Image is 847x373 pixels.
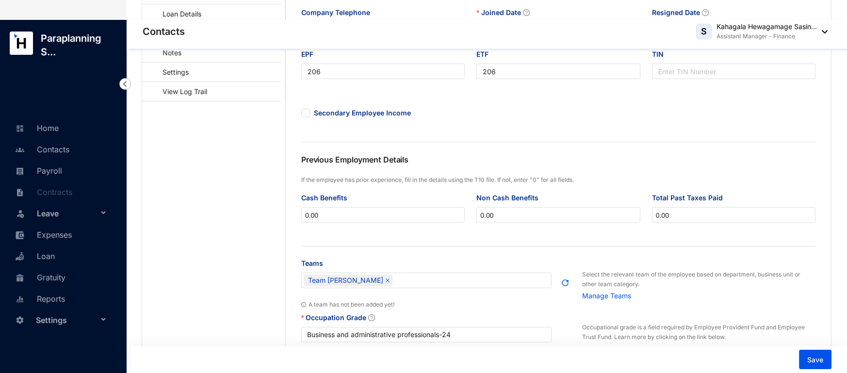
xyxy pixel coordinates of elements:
[150,43,185,63] a: Notes
[717,32,817,41] p: Assistant Manager - Finance
[301,175,815,185] p: If the employee has prior experience, fill in the details using the T10 file. If not, enter "0" f...
[16,295,24,304] img: report-unselected.e6a6b4230fc7da01f883.svg
[306,300,394,309] p: A team has not been added yet!
[301,64,465,79] input: EPF
[16,167,24,176] img: payroll-unselected.b590312f920e76f0c668.svg
[150,4,205,24] a: Loan Details
[702,9,709,16] span: question-circle
[301,193,354,203] label: Cash Benefits
[16,209,25,218] img: leave-unselected.2934df6273408c3f84d9.svg
[477,208,639,223] input: Non Cash Benefits
[143,25,185,38] p: Contacts
[582,323,815,342] p: Occupational grade is a field required by Employee Provident Fund and Employee Trust Fund. Learn ...
[308,275,383,286] span: Team [PERSON_NAME]
[37,204,98,223] span: Leave
[8,266,114,288] li: Gratuity
[150,81,211,101] a: View Log Trail
[8,288,114,309] li: Reports
[817,30,828,33] img: dropdown-black.8e83cc76930a90b1a4fdb6d089b7bf3a.svg
[301,258,330,269] label: Teams
[16,231,24,240] img: expense-unselected.2edcf0507c847f3e9e96.svg
[16,188,24,197] img: contract-unselected.99e2b2107c0a7dd48938.svg
[8,245,114,266] li: Loan
[301,154,558,175] p: Previous Employment Details
[582,342,815,354] a: View more
[8,117,114,138] li: Home
[301,302,306,307] img: info.ad751165ce926853d1d36026adaaebbf.svg
[13,123,59,133] a: Home
[301,312,382,323] label: Occupation Grade
[717,22,817,32] p: Kahagala Hewagamage Sasin...
[8,224,114,245] li: Expenses
[523,9,530,16] span: question-circle
[652,7,716,18] label: Resigned Date
[582,289,815,301] a: Manage Teams
[13,230,72,240] a: Expenses
[33,32,126,59] p: Paraplanning S...
[799,350,831,369] button: Save
[8,160,114,181] li: Payroll
[16,316,24,324] img: settings-unselected.1febfda315e6e19643a1.svg
[16,252,24,261] img: loan-unselected.d74d20a04637f2d15ab5.svg
[16,124,24,133] img: home-unselected.a29eae3204392db15eaf.svg
[13,273,65,282] a: Gratuity
[301,49,320,60] label: EPF
[652,193,730,203] label: Total Past Taxes Paid
[36,310,98,330] span: Settings
[119,78,131,90] img: nav-icon-left.19a07721e4dec06a274f6d07517f07b7.svg
[701,27,707,36] span: S
[652,208,815,223] input: Total Past Taxes Paid
[304,275,392,286] span: Team Andrea
[150,62,192,82] a: Settings
[8,138,114,160] li: Contacts
[16,146,24,154] img: people-unselected.118708e94b43a90eceab.svg
[301,7,377,18] label: Company Telephone
[476,193,545,203] label: Non Cash Benefits
[385,278,390,283] span: close
[13,166,62,176] a: Payroll
[582,270,815,289] p: Select the relevant team of the employee based on department, business unit or other team category.
[476,7,536,18] label: Joined Date
[307,327,546,342] span: Business and administrative professionals - 24
[8,181,114,202] li: Contracts
[13,145,69,154] a: Contacts
[310,108,415,118] span: Secondary Employee Income
[302,208,464,223] input: Cash Benefits
[807,355,823,365] span: Save
[652,49,670,60] label: TIN
[13,251,55,261] a: Loan
[476,49,495,60] label: ETF
[13,294,65,304] a: Reports
[16,274,24,282] img: gratuity-unselected.a8c340787eea3cf492d7.svg
[476,64,640,79] input: ETF
[368,314,375,321] span: question-circle
[561,278,570,287] img: refresh.b68668e54cb7347e6ac91cb2cb09fc4e.svg
[13,187,72,197] a: Contracts
[652,64,815,79] input: TIN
